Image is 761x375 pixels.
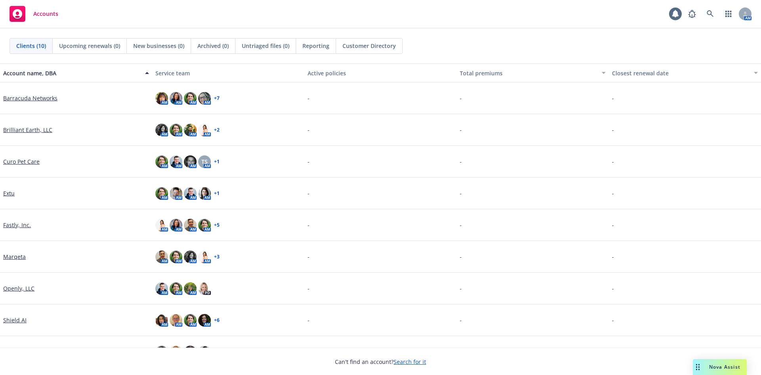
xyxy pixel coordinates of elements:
img: photo [184,251,197,263]
span: Clients (10) [16,42,46,50]
img: photo [170,282,182,295]
img: photo [184,92,197,105]
img: photo [155,251,168,263]
span: Can't find an account? [335,358,426,366]
span: - [460,253,462,261]
span: - [612,126,614,134]
div: Service team [155,69,301,77]
div: Active policies [308,69,453,77]
a: Shield AI [3,316,27,324]
img: photo [198,187,211,200]
img: photo [184,314,197,327]
a: Search [702,6,718,22]
img: photo [170,251,182,263]
img: photo [155,346,168,358]
span: - [308,284,310,293]
a: + 1 [214,191,220,196]
img: photo [155,155,168,168]
a: + 1 [214,159,220,164]
a: Accounts [6,3,61,25]
div: Drag to move [693,359,703,375]
span: Untriaged files (0) [242,42,289,50]
img: photo [155,187,168,200]
span: TS [201,157,208,166]
button: Service team [152,63,304,82]
img: photo [198,92,211,105]
span: - [460,126,462,134]
a: Barracuda Networks [3,94,57,102]
img: photo [184,124,197,136]
span: - [612,316,614,324]
span: Reporting [302,42,329,50]
a: Extu [3,189,15,197]
img: photo [155,314,168,327]
div: Closest renewal date [612,69,749,77]
span: - [612,253,614,261]
img: photo [155,124,168,136]
img: photo [170,124,182,136]
span: - [460,189,462,197]
img: photo [184,346,197,358]
span: - [612,221,614,229]
button: Nova Assist [693,359,747,375]
span: Archived (0) [197,42,229,50]
img: photo [198,124,211,136]
span: - [460,94,462,102]
a: + 3 [214,254,220,259]
span: Upcoming renewals (0) [59,42,120,50]
span: Accounts [33,11,58,17]
img: photo [170,92,182,105]
a: + 6 [214,318,220,323]
button: Closest renewal date [609,63,761,82]
span: - [612,284,614,293]
span: - [308,189,310,197]
img: photo [170,187,182,200]
img: photo [184,187,197,200]
img: photo [155,92,168,105]
img: photo [170,346,182,358]
span: New businesses (0) [133,42,184,50]
span: - [460,221,462,229]
img: photo [170,219,182,232]
img: photo [155,282,168,295]
span: - [460,316,462,324]
img: photo [184,282,197,295]
a: Curo Pet Care [3,157,40,166]
a: Brilliant Earth, LLC [3,126,52,134]
button: Active policies [304,63,457,82]
span: - [308,126,310,134]
span: Nova Assist [709,364,740,370]
a: Switch app [721,6,736,22]
img: photo [170,314,182,327]
img: photo [198,251,211,263]
a: Fastly, Inc. [3,221,31,229]
a: + 5 [214,223,220,228]
span: - [612,157,614,166]
span: - [460,284,462,293]
span: Customer Directory [342,42,396,50]
span: - [612,189,614,197]
a: Marqeta [3,253,26,261]
div: Account name, DBA [3,69,140,77]
a: Search for it [394,358,426,365]
a: Report a Bug [684,6,700,22]
a: + 7 [214,96,220,101]
span: - [308,157,310,166]
img: photo [198,314,211,327]
span: - [308,253,310,261]
span: - [308,221,310,229]
button: Total premiums [457,63,609,82]
img: photo [155,219,168,232]
img: photo [184,219,197,232]
span: - [308,94,310,102]
span: - [612,94,614,102]
a: Openly, LLC [3,284,34,293]
span: - [308,316,310,324]
img: photo [184,155,197,168]
img: photo [198,219,211,232]
a: + 2 [214,128,220,132]
span: - [460,157,462,166]
div: Total premiums [460,69,597,77]
img: photo [170,155,182,168]
img: photo [198,282,211,295]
